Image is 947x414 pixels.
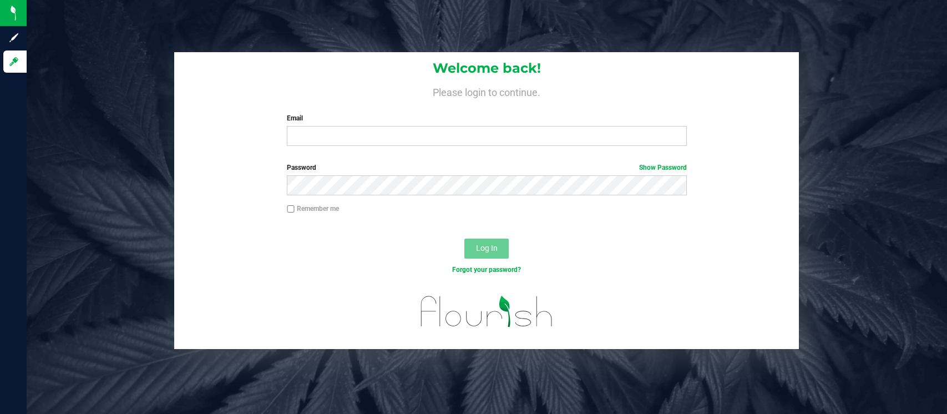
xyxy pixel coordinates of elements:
span: Log In [476,244,498,253]
span: Password [287,164,316,171]
inline-svg: Sign up [8,32,19,43]
h4: Please login to continue. [174,84,799,98]
a: Forgot your password? [452,266,521,274]
input: Remember me [287,205,295,213]
label: Email [287,113,687,123]
label: Remember me [287,204,339,214]
h1: Welcome back! [174,61,799,75]
img: flourish_logo.svg [409,286,565,337]
inline-svg: Log in [8,56,19,67]
button: Log In [464,239,509,259]
a: Show Password [639,164,687,171]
